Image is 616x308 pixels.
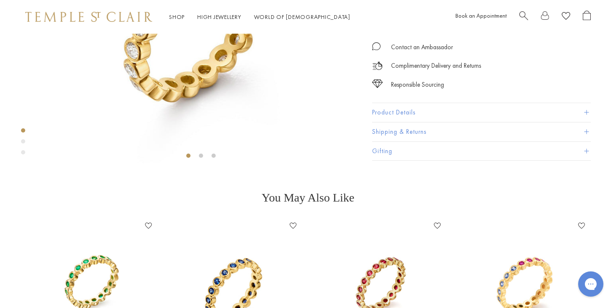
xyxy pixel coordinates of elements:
a: World of [DEMOGRAPHIC_DATA]World of [DEMOGRAPHIC_DATA] [254,13,350,21]
nav: Main navigation [169,12,350,22]
p: Complimentary Delivery and Returns [391,61,481,72]
a: High JewelleryHigh Jewellery [197,13,241,21]
div: Responsible Sourcing [391,80,444,90]
a: Open Shopping Bag [583,11,591,24]
button: Product Details [372,104,591,122]
a: Search [519,11,528,24]
a: ShopShop [169,13,185,21]
img: icon_sourcing.svg [372,80,383,88]
a: Book an Appointment [455,12,507,19]
iframe: Gorgias live chat messenger [574,268,608,300]
img: Temple St. Clair [25,12,152,22]
a: View Wishlist [562,11,570,24]
div: Contact an Ambassador [391,42,453,53]
button: Shipping & Returns [372,122,591,141]
h3: You May Also Like [34,191,582,204]
button: Gifting [372,142,591,161]
div: Product gallery navigation [21,126,25,161]
img: MessageIcon-01_2.svg [372,42,381,50]
img: icon_delivery.svg [372,61,383,72]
